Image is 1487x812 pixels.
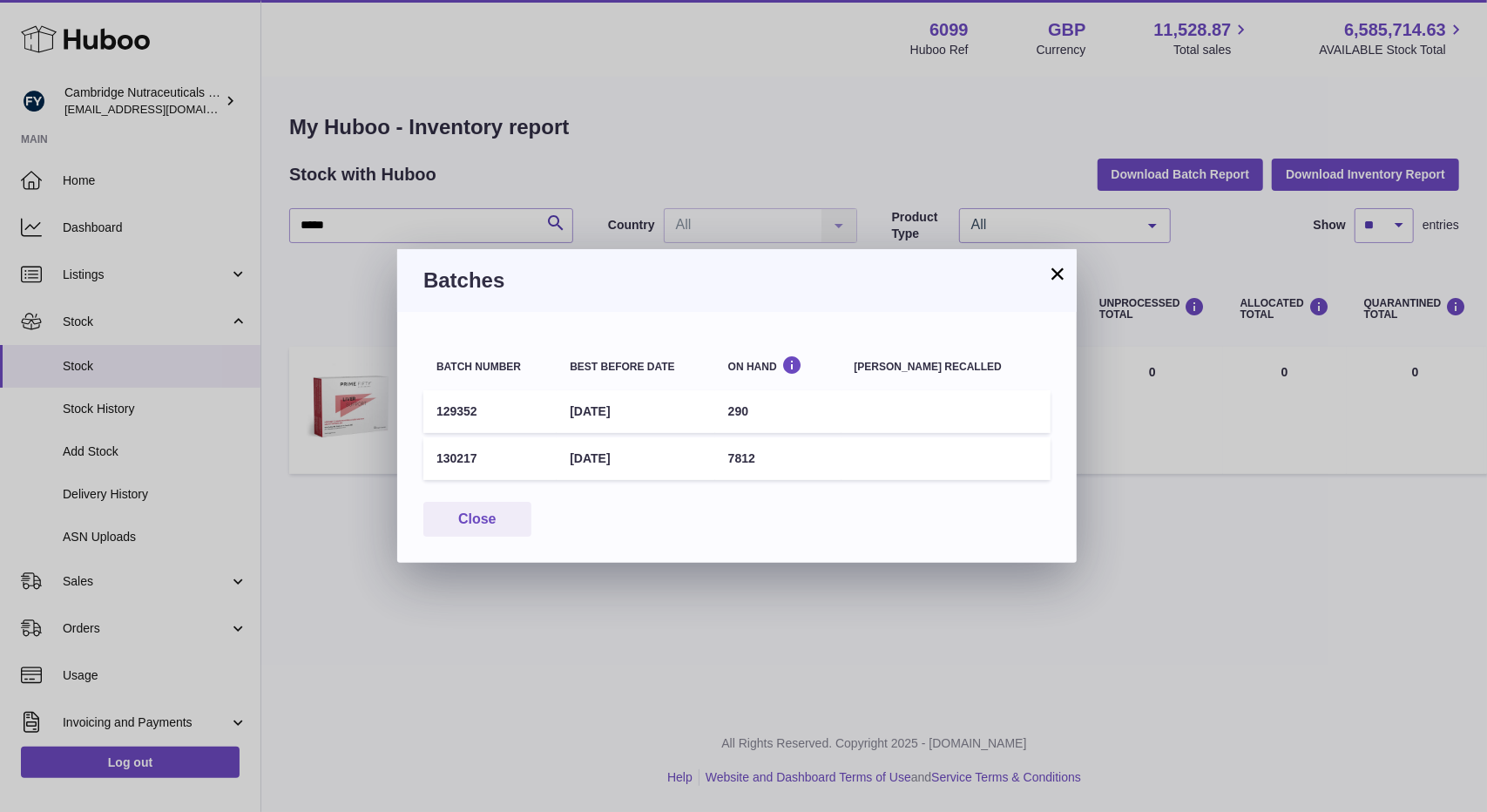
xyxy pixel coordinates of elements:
h3: Batches [423,267,1051,294]
td: 7812 [715,437,842,480]
div: [PERSON_NAME] recalled [855,362,1038,373]
div: On Hand [728,355,828,372]
td: 290 [715,390,842,433]
button: Close [423,502,531,538]
div: Batch number [436,362,544,373]
td: 130217 [423,437,557,480]
button: × [1047,263,1068,284]
td: 129352 [423,390,557,433]
div: Best before date [570,362,701,373]
td: [DATE] [557,437,714,480]
td: [DATE] [557,390,714,433]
